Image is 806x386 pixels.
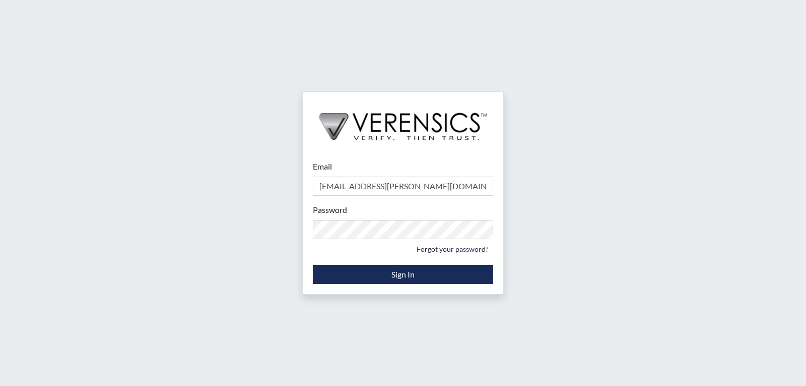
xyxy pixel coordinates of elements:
input: Email [313,177,493,196]
a: Forgot your password? [412,241,493,257]
button: Sign In [313,265,493,284]
label: Email [313,160,332,173]
label: Password [313,204,347,216]
img: logo-wide-black.2aad4157.png [303,92,503,150]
